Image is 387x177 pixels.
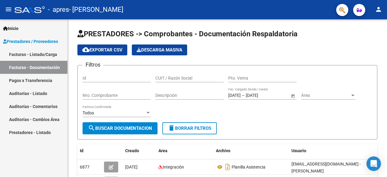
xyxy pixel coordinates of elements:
[83,61,103,69] h3: Filtros
[69,3,123,16] span: - [PERSON_NAME]
[83,110,94,115] span: Todos
[132,44,187,55] app-download-masive: Descarga masiva de comprobantes (adjuntos)
[3,38,58,45] span: Prestadores / Proveedores
[228,93,241,98] input: Fecha inicio
[82,46,89,53] mat-icon: cloud_download
[137,47,182,53] span: Descarga Masiva
[82,47,122,53] span: Exportar CSV
[163,165,184,169] span: Integración
[80,148,83,153] span: Id
[232,165,265,169] span: Planilla Asistencia
[224,162,232,172] i: Descargar documento
[88,124,95,132] mat-icon: search
[88,126,152,131] span: Buscar Documentacion
[80,165,89,169] span: 6877
[125,148,139,153] span: Creado
[216,148,230,153] span: Archivo
[246,93,275,98] input: Fecha fin
[156,144,213,157] datatable-header-cell: Area
[123,144,156,157] datatable-header-cell: Creado
[291,148,306,153] span: Usuario
[77,44,127,55] button: Exportar CSV
[162,122,217,134] button: Borrar Filtros
[289,144,380,157] datatable-header-cell: Usuario
[366,156,381,171] div: Open Intercom Messenger
[3,25,18,32] span: Inicio
[290,93,296,99] button: Open calendar
[48,3,69,16] span: - apres
[375,6,382,13] mat-icon: person
[168,126,211,131] span: Borrar Filtros
[158,148,167,153] span: Area
[125,165,138,169] span: [DATE]
[83,122,158,134] button: Buscar Documentacion
[132,44,187,55] button: Descarga Masiva
[242,93,245,98] span: –
[168,124,175,132] mat-icon: delete
[5,6,12,13] mat-icon: menu
[77,144,102,157] datatable-header-cell: Id
[213,144,289,157] datatable-header-cell: Archivo
[291,162,361,173] span: [EMAIL_ADDRESS][DOMAIN_NAME] - [PERSON_NAME]
[301,93,350,98] span: Área
[77,30,298,38] span: PRESTADORES -> Comprobantes - Documentación Respaldatoria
